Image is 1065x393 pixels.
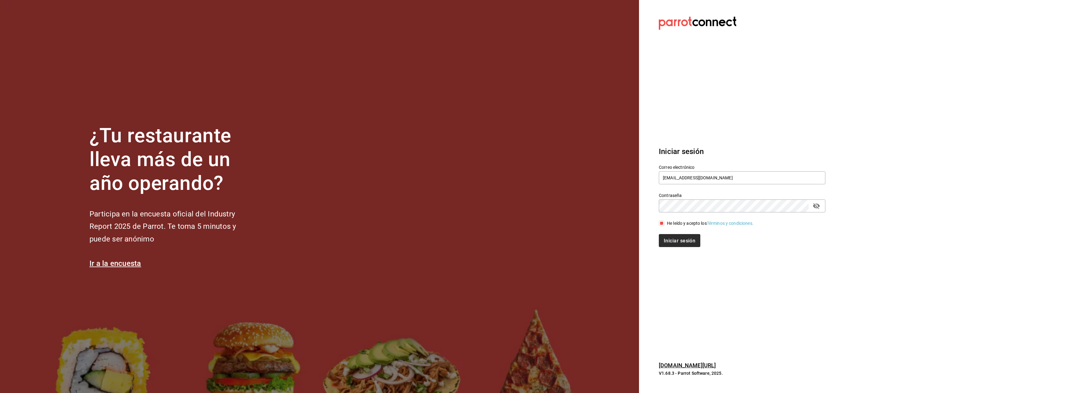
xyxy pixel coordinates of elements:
[89,210,236,244] font: Participa en la encuesta oficial del Industry Report 2025 de Parrot. Te toma 5 minutos y puede se...
[659,371,723,376] font: V1.68.3 - Parrot Software, 2025.
[89,124,231,195] font: ¿Tu restaurante lleva más de un año operando?
[667,221,707,226] font: He leído y acepto los
[659,147,704,156] font: Iniciar sesión
[89,259,141,268] a: Ir a la encuesta
[659,362,716,369] a: [DOMAIN_NAME][URL]
[659,193,682,198] font: Contraseña
[659,234,700,247] button: Iniciar sesión
[664,237,695,243] font: Iniciar sesión
[707,221,754,226] a: Términos y condiciones.
[659,165,694,170] font: Correo electrónico
[659,171,825,184] input: Ingresa tu correo electrónico
[811,201,822,211] button: campo de contraseña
